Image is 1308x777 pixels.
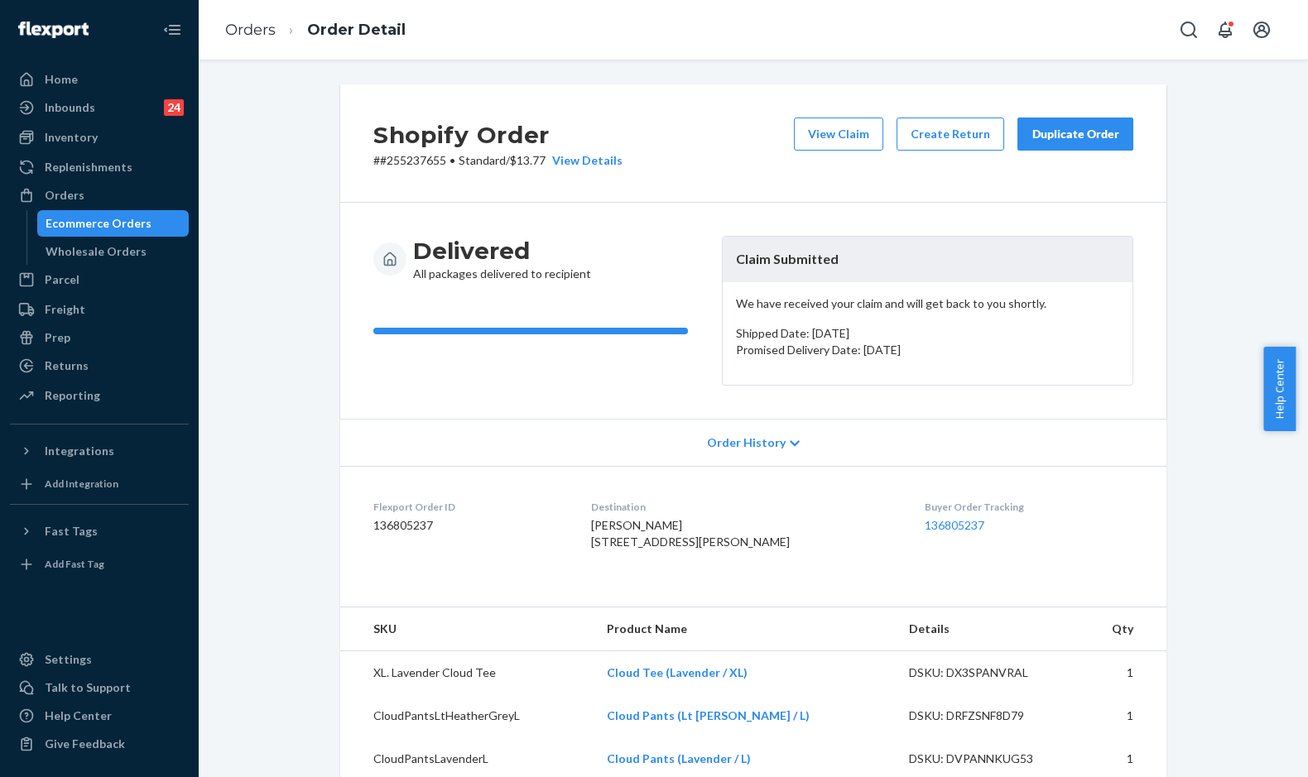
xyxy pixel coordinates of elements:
[10,703,189,729] a: Help Center
[1017,118,1133,151] button: Duplicate Order
[45,271,79,288] div: Parcel
[45,557,104,571] div: Add Fast Tag
[10,518,189,544] button: Fast Tags
[45,129,98,146] div: Inventory
[340,694,594,737] td: CloudPantsLtHeatherGreyL
[18,22,89,38] img: Flexport logo
[45,187,84,204] div: Orders
[340,650,594,694] td: XL. Lavender Cloud Tee
[45,159,132,175] div: Replenishments
[413,236,591,266] h3: Delivered
[45,707,112,724] div: Help Center
[794,118,883,151] button: View Claim
[373,152,623,169] p: # #255237655 / $13.77
[373,118,623,152] h2: Shopify Order
[10,94,189,121] a: Inbounds24
[37,238,190,265] a: Wholesale Orders
[45,651,92,668] div: Settings
[10,674,189,701] a: Talk to Support
[10,182,189,209] a: Orders
[307,21,406,39] a: Order Detail
[1031,126,1119,142] div: Duplicate Order
[925,500,1133,514] dt: Buyer Order Tracking
[373,500,565,514] dt: Flexport Order ID
[10,124,189,151] a: Inventory
[591,500,899,514] dt: Destination
[45,387,100,404] div: Reporting
[10,731,189,757] button: Give Feedback
[164,99,184,116] div: 24
[1263,347,1296,431] button: Help Center
[546,152,623,169] button: View Details
[46,215,151,232] div: Ecommerce Orders
[896,607,1078,651] th: Details
[10,296,189,323] a: Freight
[736,325,1119,342] p: Shipped Date: [DATE]
[591,518,790,549] span: [PERSON_NAME] [STREET_ADDRESS][PERSON_NAME]
[373,517,565,534] dd: 136805237
[212,6,419,55] ol: breadcrumbs
[450,153,455,167] span: •
[10,382,189,409] a: Reporting
[10,66,189,93] a: Home
[736,295,1119,312] p: We have received your claim and will get back to you shortly.
[46,243,147,260] div: Wholesale Orders
[340,607,594,651] th: SKU
[897,118,1004,151] button: Create Return
[909,751,1065,767] div: DSKU: DVPANNKUG53
[45,329,70,346] div: Prep
[45,523,98,540] div: Fast Tags
[10,646,189,673] a: Settings
[1077,694,1166,737] td: 1
[45,443,114,459] div: Integrations
[10,551,189,578] a: Add Fast Tag
[45,679,131,696] div: Talk to Support
[1172,13,1205,46] button: Open Search Box
[225,21,276,39] a: Orders
[10,471,189,497] a: Add Integration
[45,301,85,318] div: Freight
[909,664,1065,681] div: DSKU: DX3SPANVRAL
[10,353,189,379] a: Returns
[10,438,189,464] button: Integrations
[1077,650,1166,694] td: 1
[156,13,189,46] button: Close Navigation
[1245,13,1278,46] button: Open account menu
[45,357,89,374] div: Returns
[45,477,118,491] div: Add Integration
[594,607,895,651] th: Product Name
[10,266,189,293] a: Parcel
[736,342,1119,358] p: Promised Delivery Date: [DATE]
[607,708,810,722] a: Cloud Pants (Lt [PERSON_NAME] / L)
[723,237,1132,282] header: Claim Submitted
[925,518,984,532] a: 136805237
[607,751,751,765] a: Cloud Pants (Lavender / L)
[413,236,591,282] div: All packages delivered to recipient
[45,71,78,88] div: Home
[45,99,95,116] div: Inbounds
[45,736,125,752] div: Give Feedback
[707,434,786,451] span: Order History
[10,324,189,351] a: Prep
[459,153,506,167] span: Standard
[1077,607,1166,651] th: Qty
[10,154,189,180] a: Replenishments
[37,210,190,237] a: Ecommerce Orders
[607,665,748,679] a: Cloud Tee (Lavender / XL)
[1209,13,1242,46] button: Open notifications
[909,707,1065,724] div: DSKU: DRFZSNF8D79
